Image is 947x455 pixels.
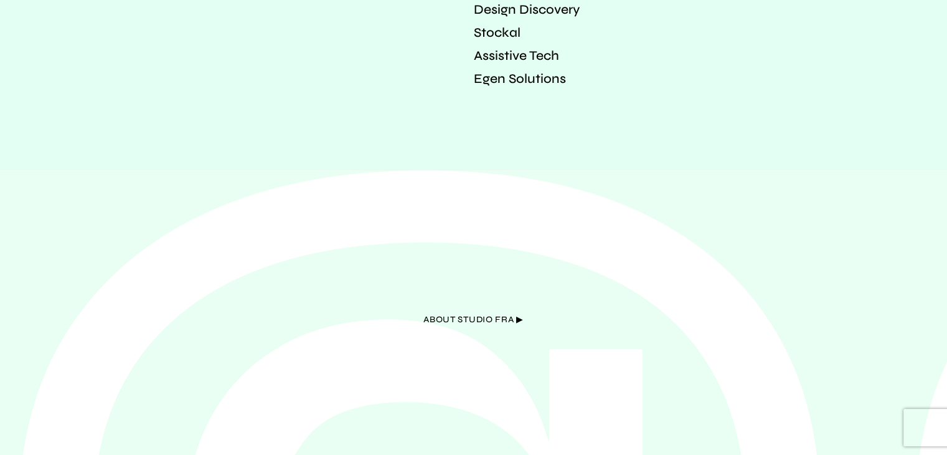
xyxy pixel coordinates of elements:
a: Stockal [474,25,521,41]
a: Assistive Tech [474,48,559,64]
a: about Studio Fra ▶︎ [423,310,524,331]
a: Egen Solutions [474,71,566,87]
a: Design Discovery [474,2,580,17]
